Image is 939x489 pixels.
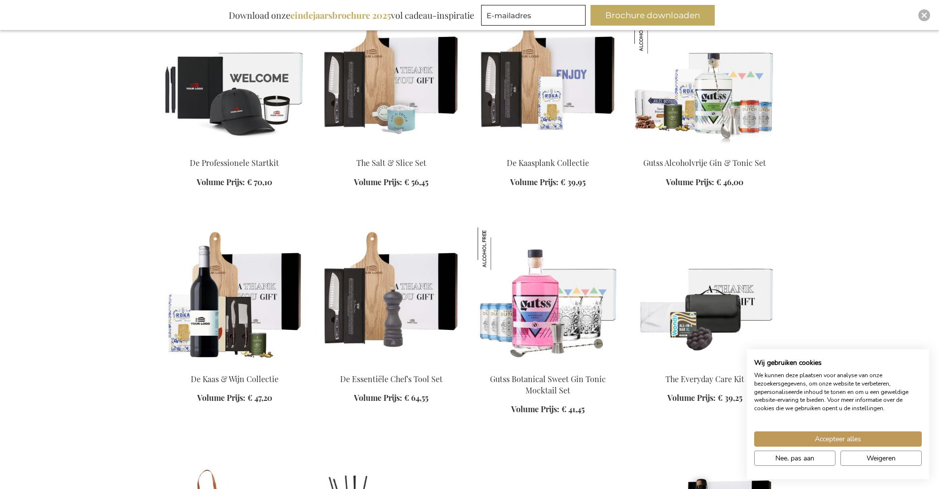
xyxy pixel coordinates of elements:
img: De Kaasplank Collectie [478,11,619,149]
form: marketing offers and promotions [481,5,589,29]
button: Pas cookie voorkeuren aan [754,451,835,466]
span: € 64,55 [404,392,428,403]
span: € 46,00 [716,177,743,187]
a: The Everyday Care Kit [634,361,775,371]
a: Gutss Non-Alcoholic Gin & Tonic Set Gutss Alcoholvrije Gin & Tonic Set [634,145,775,155]
span: € 39,25 [718,392,742,403]
a: Volume Prijs: € 70,10 [197,177,272,188]
span: Weigeren [867,453,896,463]
span: Volume Prijs: [197,177,245,187]
span: € 41,45 [561,404,585,414]
span: Nee, pas aan [775,453,814,463]
a: Volume Prijs: € 39,25 [667,392,742,404]
a: De Essentiële Chef's Tool Set [340,374,443,384]
span: Volume Prijs: [511,404,559,414]
img: Gutss Alcoholvrije Gin & Tonic Set [634,11,677,54]
a: Gutss Alcoholvrije Gin & Tonic Set [643,158,766,168]
button: Accepteer alle cookies [754,431,922,447]
button: Alle cookies weigeren [840,451,922,466]
a: Volume Prijs: € 64,55 [354,392,428,404]
a: De Essentiële Chef's Tool Set [321,361,462,371]
button: Brochure downloaden [591,5,715,26]
span: Volume Prijs: [666,177,714,187]
a: The Salt & Slice Set Exclusive Business Gift [321,145,462,155]
span: € 70,10 [247,177,272,187]
a: Volume Prijs: € 41,45 [511,404,585,415]
div: Download onze vol cadeau-inspiratie [224,5,479,26]
a: De Kaas & Wijn Collectie [191,374,278,384]
span: Volume Prijs: [667,392,716,403]
a: The Salt & Slice Set [356,158,426,168]
img: Close [921,12,927,18]
img: The Salt & Slice Set Exclusive Business Gift [321,11,462,149]
b: eindejaarsbrochure 2025 [290,9,391,21]
a: Volume Prijs: € 56,45 [354,177,428,188]
a: The Everyday Care Kit [665,374,744,384]
span: Volume Prijs: [197,392,245,403]
span: € 47,20 [247,392,272,403]
a: De Professionele Startkit [190,158,279,168]
input: E-mailadres [481,5,586,26]
img: De Kaas & Wijn Collectie [164,228,305,365]
a: Gutss Botanical Sweet Gin Tonic Mocktail Set Gutss Botanical Sweet Gin Tonic Mocktail Set [478,361,619,371]
span: Volume Prijs: [354,392,402,403]
a: De Kaas & Wijn Collectie [164,361,305,371]
img: Gutss Botanical Sweet Gin Tonic Mocktail Set [478,228,619,365]
img: De Essentiële Chef's Tool Set [321,228,462,365]
span: € 56,45 [404,177,428,187]
span: Accepteer alles [815,434,861,444]
h2: Wij gebruiken cookies [754,359,922,367]
div: Close [918,9,930,21]
p: We kunnen deze plaatsen voor analyse van onze bezoekersgegevens, om onze website te verbeteren, g... [754,371,922,413]
span: Volume Prijs: [354,177,402,187]
img: Gutss Non-Alcoholic Gin & Tonic Set [634,11,775,149]
img: The Everyday Care Kit [634,228,775,365]
a: Gutss Botanical Sweet Gin Tonic Mocktail Set [490,374,606,395]
img: The Professional Starter Kit [164,11,305,149]
img: Gutss Botanical Sweet Gin Tonic Mocktail Set [478,228,520,270]
a: Volume Prijs: € 46,00 [666,177,743,188]
a: The Professional Starter Kit [164,145,305,155]
a: Volume Prijs: € 47,20 [197,392,272,404]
